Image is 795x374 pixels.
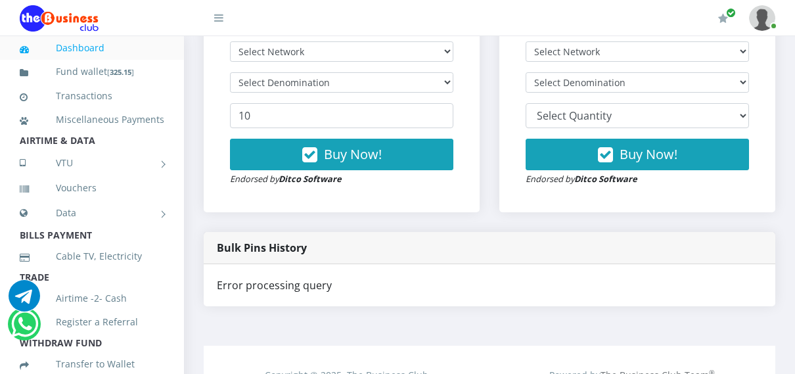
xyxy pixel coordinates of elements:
[20,173,164,203] a: Vouchers
[279,173,342,185] strong: Ditco Software
[110,67,131,77] b: 325.15
[20,5,99,32] img: Logo
[20,33,164,63] a: Dashboard
[20,81,164,111] a: Transactions
[749,5,775,31] img: User
[9,290,40,312] a: Chat for support
[230,139,453,170] button: Buy Now!
[20,197,164,229] a: Data
[526,173,637,185] small: Endorsed by
[726,8,736,18] span: Renew/Upgrade Subscription
[620,145,677,163] span: Buy Now!
[217,241,307,255] strong: Bulk Pins History
[20,307,164,337] a: Register a Referral
[718,13,728,24] i: Renew/Upgrade Subscription
[20,283,164,314] a: Airtime -2- Cash
[574,173,637,185] strong: Ditco Software
[20,105,164,135] a: Miscellaneous Payments
[230,103,453,128] input: Enter Quantity
[20,57,164,87] a: Fund wallet[325.15]
[20,241,164,271] a: Cable TV, Electricity
[20,147,164,179] a: VTU
[230,173,342,185] small: Endorsed by
[11,318,38,340] a: Chat for support
[526,139,749,170] button: Buy Now!
[204,264,775,306] div: Error processing query
[324,145,382,163] span: Buy Now!
[107,67,134,77] small: [ ]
